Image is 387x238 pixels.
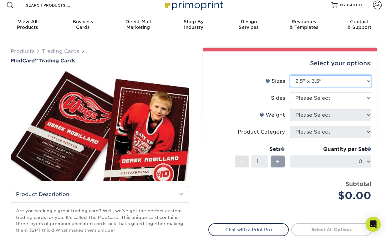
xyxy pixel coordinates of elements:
a: ModCard™Trading Cards [11,58,189,64]
div: Open Intercom Messenger [366,217,381,232]
a: BusinessCards [55,15,111,35]
span: Design [221,19,277,24]
span: Business [55,19,111,24]
strong: Subtotal [345,180,371,187]
a: Trading Cards [42,48,79,54]
a: Products [11,48,34,54]
h1: Trading Cards [11,58,189,64]
div: Quantity per Set [290,145,371,153]
div: Sets [235,145,285,153]
div: Services [221,19,277,30]
div: Marketing [110,19,166,30]
img: ModCard™ 01 [11,64,189,188]
span: Shop By [166,19,221,24]
a: DesignServices [221,15,277,35]
div: & Support [332,19,387,30]
h2: Product Description [11,186,189,202]
a: Select All Options [291,223,372,236]
div: Cards [55,19,111,30]
a: Chat with a Print Pro [208,223,289,236]
span: + [276,157,280,166]
a: Direct MailMarketing [110,15,166,35]
div: Industry [166,19,221,30]
div: Product Category [238,128,285,136]
a: Shop ByIndustry [166,15,221,35]
div: Weight [259,111,285,119]
span: Direct Mail [110,19,166,24]
div: $0.00 [295,188,371,203]
div: Sides [271,94,285,102]
span: ModCard™ [11,58,38,64]
div: Sizes [265,77,285,85]
div: & Templates [277,19,332,30]
input: SEARCH PRODUCTS..... [25,1,86,9]
span: 0 [359,3,362,7]
a: Contact& Support [332,15,387,35]
a: Resources& Templates [277,15,332,35]
span: MY CART [340,3,358,8]
span: Resources [277,19,332,24]
span: Contact [332,19,387,24]
div: Select your options: [208,51,372,75]
span: - [241,157,243,166]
